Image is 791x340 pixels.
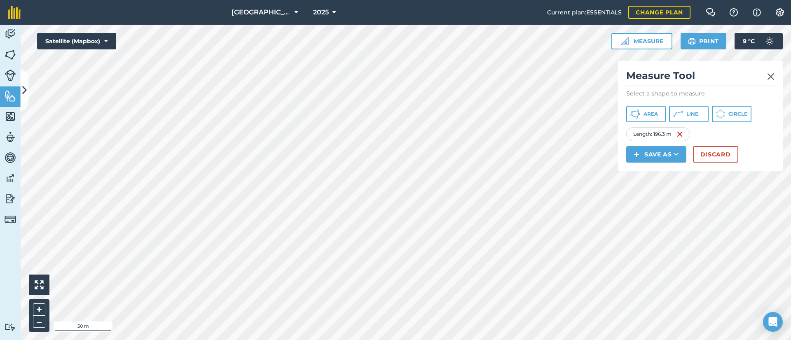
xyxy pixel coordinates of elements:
[626,69,775,86] h2: Measure Tool
[676,129,683,139] img: svg+xml;base64,PHN2ZyB4bWxucz0iaHR0cDovL3d3dy53My5vcmcvMjAwMC9zdmciIHdpZHRoPSIxNiIgaGVpZ2h0PSIyNC...
[5,70,16,81] img: svg+xml;base64,PD94bWwgdmVyc2lvbj0iMS4wIiBlbmNvZGluZz0idXRmLTgiPz4KPCEtLSBHZW5lcmF0b3I6IEFkb2JlIE...
[729,8,739,16] img: A question mark icon
[761,33,778,49] img: svg+xml;base64,PD94bWwgdmVyc2lvbj0iMS4wIiBlbmNvZGluZz0idXRmLTgiPz4KPCEtLSBHZW5lcmF0b3I6IEFkb2JlIE...
[35,280,44,289] img: Four arrows, one pointing top left, one top right, one bottom right and the last bottom left
[626,127,690,141] div: Length : 196.3 m
[626,106,666,122] button: Area
[626,146,686,163] button: Save as
[753,7,761,17] img: svg+xml;base64,PHN2ZyB4bWxucz0iaHR0cDovL3d3dy53My5vcmcvMjAwMC9zdmciIHdpZHRoPSIxNyIgaGVpZ2h0PSIxNy...
[681,33,727,49] button: Print
[743,33,755,49] span: 9 ° C
[728,111,747,117] span: Circle
[735,33,783,49] button: 9 °C
[611,33,672,49] button: Measure
[5,131,16,143] img: svg+xml;base64,PD94bWwgdmVyc2lvbj0iMS4wIiBlbmNvZGluZz0idXRmLTgiPz4KPCEtLSBHZW5lcmF0b3I6IEFkb2JlIE...
[767,72,775,82] img: svg+xml;base64,PHN2ZyB4bWxucz0iaHR0cDovL3d3dy53My5vcmcvMjAwMC9zdmciIHdpZHRoPSIyMiIgaGVpZ2h0PSIzMC...
[686,111,698,117] span: Line
[5,323,16,331] img: svg+xml;base64,PD94bWwgdmVyc2lvbj0iMS4wIiBlbmNvZGluZz0idXRmLTgiPz4KPCEtLSBHZW5lcmF0b3I6IEFkb2JlIE...
[706,8,716,16] img: Two speech bubbles overlapping with the left bubble in the forefront
[33,303,45,316] button: +
[5,90,16,102] img: svg+xml;base64,PHN2ZyB4bWxucz0iaHR0cDovL3d3dy53My5vcmcvMjAwMC9zdmciIHdpZHRoPSI1NiIgaGVpZ2h0PSI2MC...
[5,49,16,61] img: svg+xml;base64,PHN2ZyB4bWxucz0iaHR0cDovL3d3dy53My5vcmcvMjAwMC9zdmciIHdpZHRoPSI1NiIgaGVpZ2h0PSI2MC...
[313,7,329,17] span: 2025
[5,28,16,40] img: svg+xml;base64,PD94bWwgdmVyc2lvbj0iMS4wIiBlbmNvZGluZz0idXRmLTgiPz4KPCEtLSBHZW5lcmF0b3I6IEFkb2JlIE...
[5,172,16,184] img: svg+xml;base64,PD94bWwgdmVyc2lvbj0iMS4wIiBlbmNvZGluZz0idXRmLTgiPz4KPCEtLSBHZW5lcmF0b3I6IEFkb2JlIE...
[5,214,16,225] img: svg+xml;base64,PD94bWwgdmVyc2lvbj0iMS4wIiBlbmNvZGluZz0idXRmLTgiPz4KPCEtLSBHZW5lcmF0b3I6IEFkb2JlIE...
[5,151,16,164] img: svg+xml;base64,PD94bWwgdmVyc2lvbj0iMS4wIiBlbmNvZGluZz0idXRmLTgiPz4KPCEtLSBHZW5lcmF0b3I6IEFkb2JlIE...
[37,33,116,49] button: Satellite (Mapbox)
[693,146,738,163] button: Discard
[5,110,16,123] img: svg+xml;base64,PHN2ZyB4bWxucz0iaHR0cDovL3d3dy53My5vcmcvMjAwMC9zdmciIHdpZHRoPSI1NiIgaGVpZ2h0PSI2MC...
[620,37,629,45] img: Ruler icon
[634,149,639,159] img: svg+xml;base64,PHN2ZyB4bWxucz0iaHR0cDovL3d3dy53My5vcmcvMjAwMC9zdmciIHdpZHRoPSIxNCIgaGVpZ2h0PSIyNC...
[775,8,785,16] img: A cog icon
[644,111,658,117] span: Area
[688,36,696,46] img: svg+xml;base64,PHN2ZyB4bWxucz0iaHR0cDovL3d3dy53My5vcmcvMjAwMC9zdmciIHdpZHRoPSIxOSIgaGVpZ2h0PSIyNC...
[628,6,690,19] a: Change plan
[33,316,45,328] button: –
[626,89,775,98] p: Select a shape to measure
[669,106,709,122] button: Line
[763,312,783,332] div: Open Intercom Messenger
[8,6,21,19] img: fieldmargin Logo
[712,106,751,122] button: Circle
[5,193,16,205] img: svg+xml;base64,PD94bWwgdmVyc2lvbj0iMS4wIiBlbmNvZGluZz0idXRmLTgiPz4KPCEtLSBHZW5lcmF0b3I6IEFkb2JlIE...
[232,7,291,17] span: [GEOGRAPHIC_DATA] Farming
[547,8,622,17] span: Current plan : ESSENTIALS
